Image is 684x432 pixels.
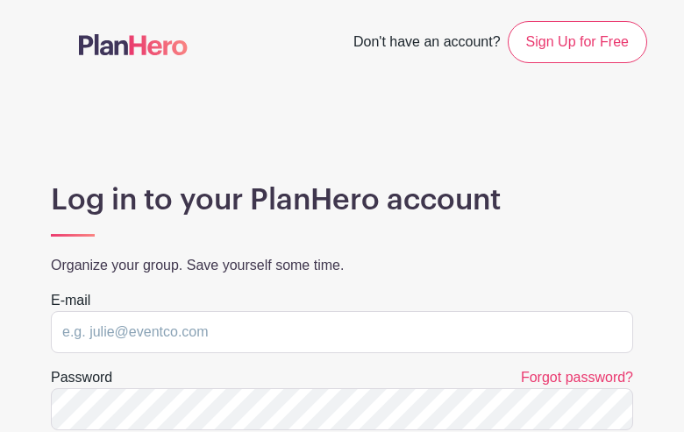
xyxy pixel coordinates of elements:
[353,25,501,63] span: Don't have an account?
[508,21,647,63] a: Sign Up for Free
[79,34,188,55] img: logo-507f7623f17ff9eddc593b1ce0a138ce2505c220e1c5a4e2b4648c50719b7d32.svg
[51,255,633,276] p: Organize your group. Save yourself some time.
[51,367,112,388] label: Password
[51,182,633,217] h1: Log in to your PlanHero account
[51,290,90,311] label: E-mail
[521,370,633,385] a: Forgot password?
[51,311,633,353] input: e.g. julie@eventco.com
